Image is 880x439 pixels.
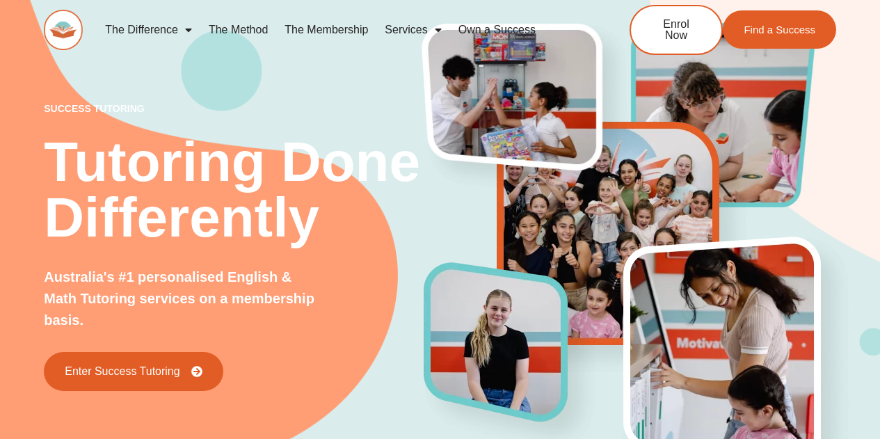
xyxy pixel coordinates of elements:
a: Enrol Now [630,5,723,55]
p: Australia's #1 personalised English & Math Tutoring services on a membership basis. [44,266,321,331]
h2: Tutoring Done Differently [44,134,424,246]
span: Enter Success Tutoring [65,366,179,377]
a: Own a Success [450,14,544,46]
span: Enrol Now [652,19,701,41]
a: Enter Success Tutoring [44,352,223,391]
a: The Difference [97,14,200,46]
a: Services [376,14,449,46]
a: The Method [200,14,276,46]
nav: Menu [97,14,584,46]
a: The Membership [276,14,376,46]
span: Find a Success [744,24,815,35]
a: Find a Success [723,10,836,49]
p: success tutoring [44,104,424,113]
